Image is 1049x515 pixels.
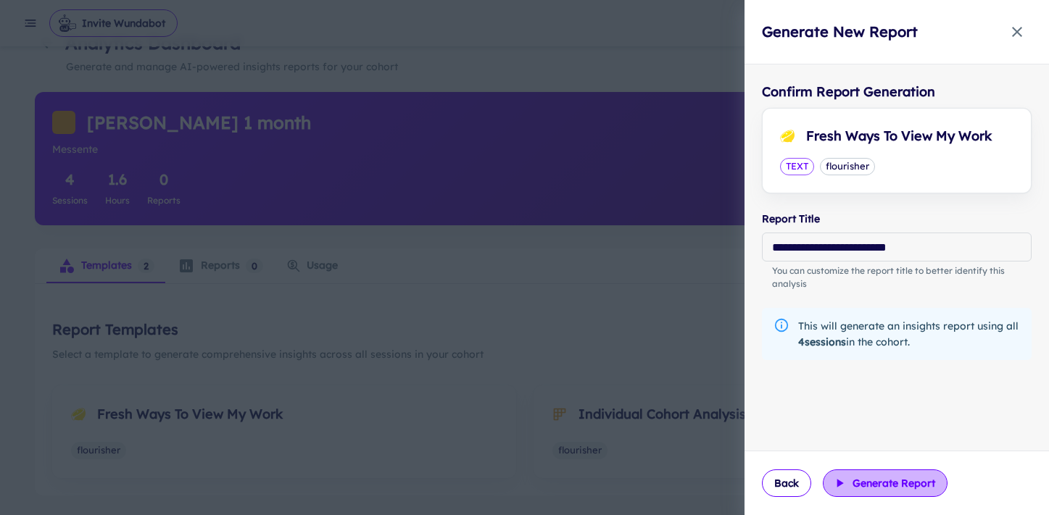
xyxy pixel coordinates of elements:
[821,159,874,174] span: flourisher
[798,312,1020,356] div: This will generate an insights report using all in the cohort.
[762,469,811,497] button: Back
[762,211,1032,227] h6: Report Title
[762,21,918,43] h5: Generate New Report
[806,126,992,146] h6: Fresh Ways To View My Work
[798,335,846,348] strong: 4 sessions
[781,159,813,174] span: TEXT
[762,82,1032,102] h6: Confirm Report Generation
[772,264,1021,290] p: You can customize the report title to better identify this analysis
[823,469,948,497] button: Generate Report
